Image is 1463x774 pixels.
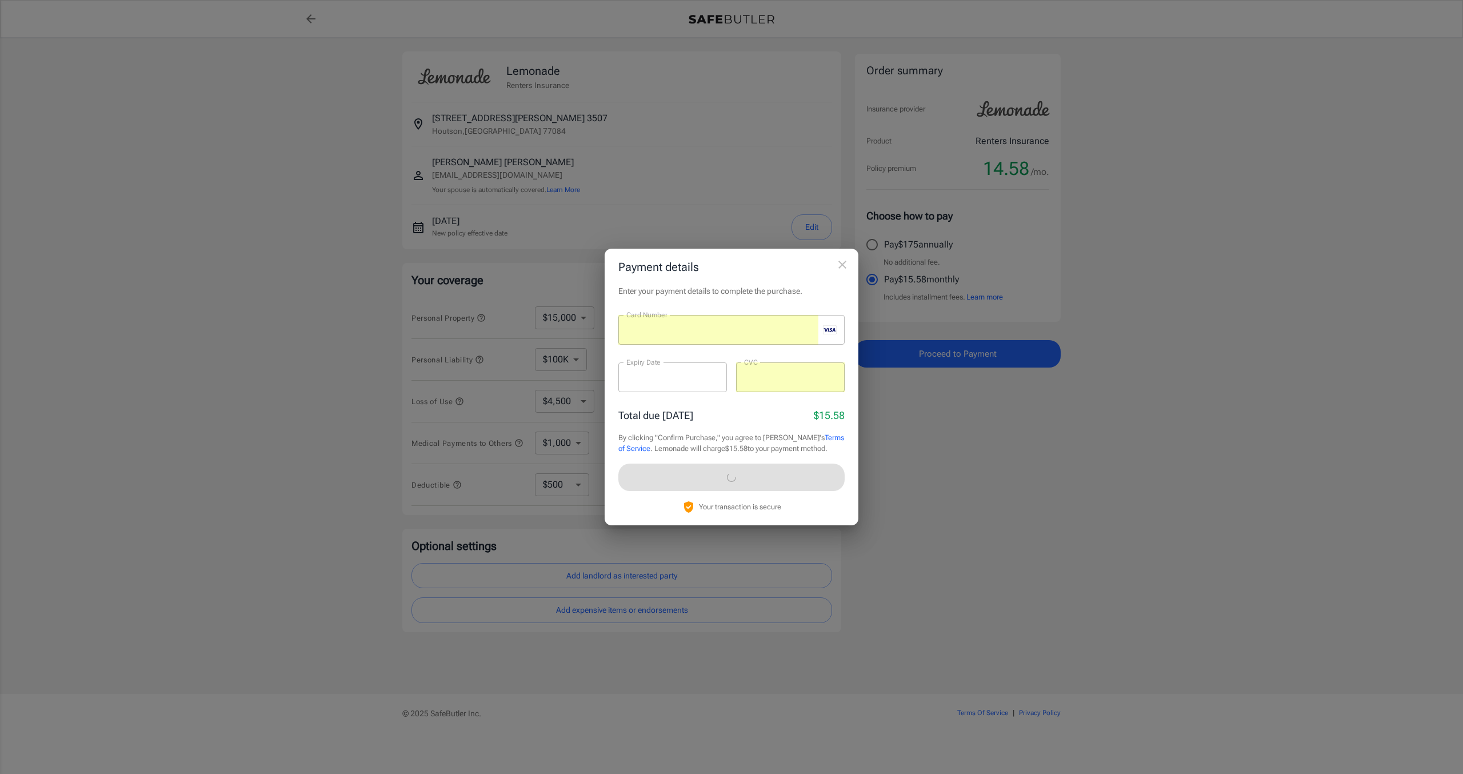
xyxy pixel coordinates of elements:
p: $15.58 [814,408,845,423]
p: Enter your payment details to complete the purchase. [618,285,845,297]
p: Your transaction is secure [699,501,781,512]
svg: visa [823,325,837,334]
p: By clicking "Confirm Purchase," you agree to [PERSON_NAME]'s . Lemonade will charge $15.58 to you... [618,432,845,454]
h2: Payment details [605,249,858,285]
label: Expiry Date [626,357,661,367]
label: Card Number [626,310,667,320]
iframe: Secure card number input frame [626,324,818,335]
iframe: Secure CVC input frame [744,372,837,382]
iframe: Secure expiration date input frame [626,372,719,382]
p: Total due [DATE] [618,408,693,423]
label: CVC [744,357,758,367]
